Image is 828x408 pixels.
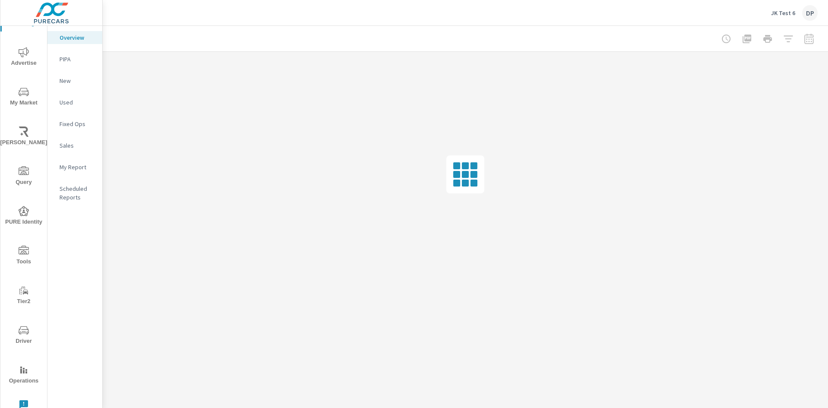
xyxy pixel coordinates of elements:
div: My Report [47,161,102,174]
p: Sales [60,141,95,150]
p: Scheduled Reports [60,184,95,202]
p: PIPA [60,55,95,63]
span: Query [3,166,44,187]
div: DP [802,5,818,21]
p: My Report [60,163,95,171]
div: PIPA [47,53,102,66]
div: Overview [47,31,102,44]
span: Driver [3,325,44,346]
p: New [60,76,95,85]
span: My Market [3,87,44,108]
span: Tier2 [3,285,44,307]
div: Scheduled Reports [47,182,102,204]
p: Fixed Ops [60,120,95,128]
span: Tools [3,246,44,267]
p: JK Test 6 [771,9,795,17]
span: PURE Identity [3,206,44,227]
p: Overview [60,33,95,42]
span: Advertise [3,47,44,68]
span: [PERSON_NAME] [3,127,44,148]
span: Operations [3,365,44,386]
div: New [47,74,102,87]
div: Sales [47,139,102,152]
div: Fixed Ops [47,117,102,130]
div: Used [47,96,102,109]
p: Used [60,98,95,107]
